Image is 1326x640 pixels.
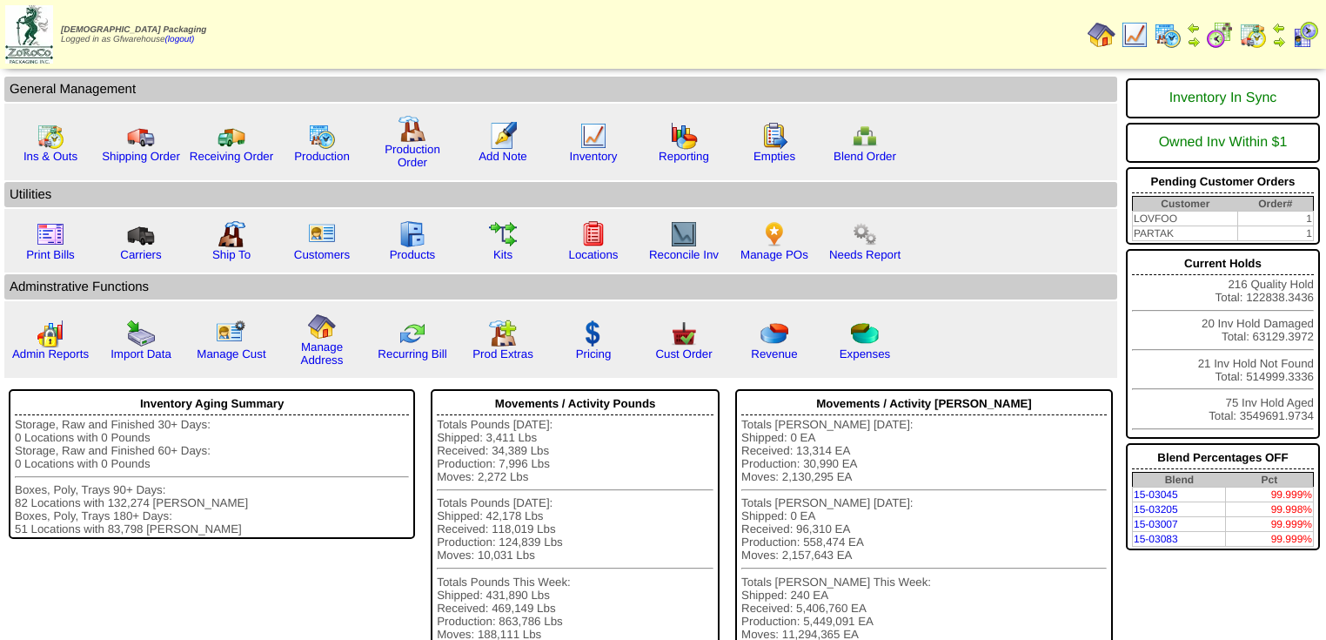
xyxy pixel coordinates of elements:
img: prodextras.gif [489,320,517,347]
a: Recurring Bill [378,347,446,360]
a: Kits [493,248,512,261]
img: po.png [760,220,788,248]
img: graph.gif [670,122,698,150]
img: factory.gif [398,115,426,143]
img: home.gif [308,313,336,340]
img: invoice2.gif [37,220,64,248]
a: Ins & Outs [23,150,77,163]
a: Prod Extras [472,347,533,360]
a: Carriers [120,248,161,261]
img: network.png [851,122,879,150]
img: truck3.gif [127,220,155,248]
img: truck.gif [127,122,155,150]
td: 99.999% [1226,532,1314,547]
img: orders.gif [489,122,517,150]
a: Reporting [659,150,709,163]
a: 15-03205 [1134,503,1178,515]
div: Blend Percentages OFF [1132,447,1314,469]
img: calendarcustomer.gif [1291,21,1319,49]
a: (logout) [165,35,195,44]
img: calendarblend.gif [1206,21,1234,49]
span: Logged in as Gfwarehouse [61,25,206,44]
img: line_graph.gif [1121,21,1149,49]
a: 15-03083 [1134,533,1178,545]
th: Order# [1238,197,1314,212]
a: Locations [568,248,618,261]
img: calendarprod.gif [1154,21,1182,49]
a: Products [390,248,436,261]
td: PARTAK [1132,226,1237,241]
a: 15-03007 [1134,518,1178,530]
img: home.gif [1088,21,1115,49]
img: pie_chart2.png [851,320,879,347]
a: Ship To [212,248,251,261]
a: Pricing [576,347,612,360]
a: Revenue [751,347,797,360]
a: Manage Cust [197,347,265,360]
a: Expenses [840,347,891,360]
a: Manage POs [740,248,808,261]
div: Movements / Activity Pounds [437,393,713,415]
a: Customers [294,248,350,261]
img: cabinet.gif [398,220,426,248]
a: Blend Order [834,150,896,163]
a: Production Order [385,143,440,169]
div: Pending Customer Orders [1132,171,1314,193]
img: arrowleft.gif [1187,21,1201,35]
img: import.gif [127,320,155,347]
a: Cust Order [655,347,712,360]
td: 1 [1238,226,1314,241]
img: workflow.gif [489,220,517,248]
img: dollar.gif [579,320,607,347]
img: reconcile.gif [398,320,426,347]
td: 99.999% [1226,517,1314,532]
div: Current Holds [1132,253,1314,275]
td: 99.999% [1226,488,1314,502]
img: calendarinout.gif [1239,21,1267,49]
a: Shipping Order [102,150,180,163]
img: calendarprod.gif [308,122,336,150]
td: 1 [1238,212,1314,226]
a: Manage Address [301,340,344,367]
a: Empties [753,150,795,163]
div: 216 Quality Hold Total: 122838.3436 20 Inv Hold Damaged Total: 63129.3972 21 Inv Hold Not Found T... [1126,249,1320,439]
div: Movements / Activity [PERSON_NAME] [741,393,1107,415]
img: locations.gif [579,220,607,248]
img: zoroco-logo-small.webp [5,5,53,64]
td: Utilities [4,182,1117,207]
td: 99.998% [1226,502,1314,517]
a: Receiving Order [190,150,273,163]
a: 15-03045 [1134,488,1178,501]
a: Production [294,150,350,163]
a: Admin Reports [12,347,89,360]
div: Storage, Raw and Finished 30+ Days: 0 Locations with 0 Pounds Storage, Raw and Finished 60+ Days:... [15,418,409,536]
img: arrowright.gif [1272,35,1286,49]
img: graph2.png [37,320,64,347]
a: Reconcile Inv [649,248,719,261]
img: workorder.gif [760,122,788,150]
img: cust_order.png [670,320,698,347]
a: Add Note [479,150,527,163]
td: LOVFOO [1132,212,1237,226]
img: truck2.gif [218,122,245,150]
div: Owned Inv Within $1 [1132,126,1314,159]
img: calendarinout.gif [37,122,64,150]
img: line_graph2.gif [670,220,698,248]
img: workflow.png [851,220,879,248]
td: General Management [4,77,1117,102]
img: line_graph.gif [579,122,607,150]
img: arrowright.gif [1187,35,1201,49]
div: Inventory In Sync [1132,82,1314,115]
div: Inventory Aging Summary [15,393,409,415]
img: customers.gif [308,220,336,248]
a: Import Data [110,347,171,360]
a: Print Bills [26,248,75,261]
th: Customer [1132,197,1237,212]
a: Needs Report [829,248,901,261]
th: Blend [1132,473,1225,488]
th: Pct [1226,473,1314,488]
a: Inventory [570,150,618,163]
img: factory2.gif [218,220,245,248]
span: [DEMOGRAPHIC_DATA] Packaging [61,25,206,35]
td: Adminstrative Functions [4,274,1117,300]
